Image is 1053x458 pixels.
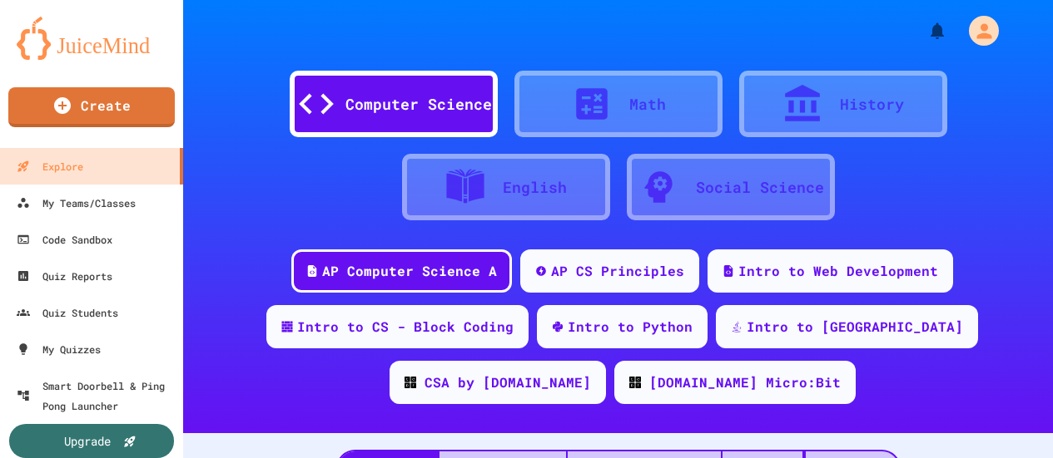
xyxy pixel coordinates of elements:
[322,261,497,281] div: AP Computer Science A
[915,319,1036,390] iframe: chat widget
[297,317,514,337] div: Intro to CS - Block Coding
[983,392,1036,441] iframe: chat widget
[696,176,824,199] div: Social Science
[747,317,963,337] div: Intro to [GEOGRAPHIC_DATA]
[17,303,118,323] div: Quiz Students
[649,372,841,392] div: [DOMAIN_NAME] Micro:Bit
[8,87,175,127] a: Create
[503,176,567,199] div: English
[17,229,112,249] div: Code Sandbox
[17,17,166,60] img: logo-orange.svg
[568,317,693,337] div: Intro to Python
[405,377,416,388] img: CODE_logo_RGB.png
[738,261,938,281] div: Intro to Web Development
[951,12,1003,50] div: My Account
[345,93,492,116] div: Computer Science
[17,376,176,416] div: Smart Doorbell & Ping Pong Launcher
[551,261,684,281] div: AP CS Principles
[17,156,83,176] div: Explore
[629,93,666,116] div: Math
[840,93,904,116] div: History
[17,339,101,359] div: My Quizzes
[17,266,112,286] div: Quiz Reports
[64,432,111,450] div: Upgrade
[897,17,951,45] div: My Notifications
[425,372,591,392] div: CSA by [DOMAIN_NAME]
[629,377,641,388] img: CODE_logo_RGB.png
[17,193,136,213] div: My Teams/Classes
